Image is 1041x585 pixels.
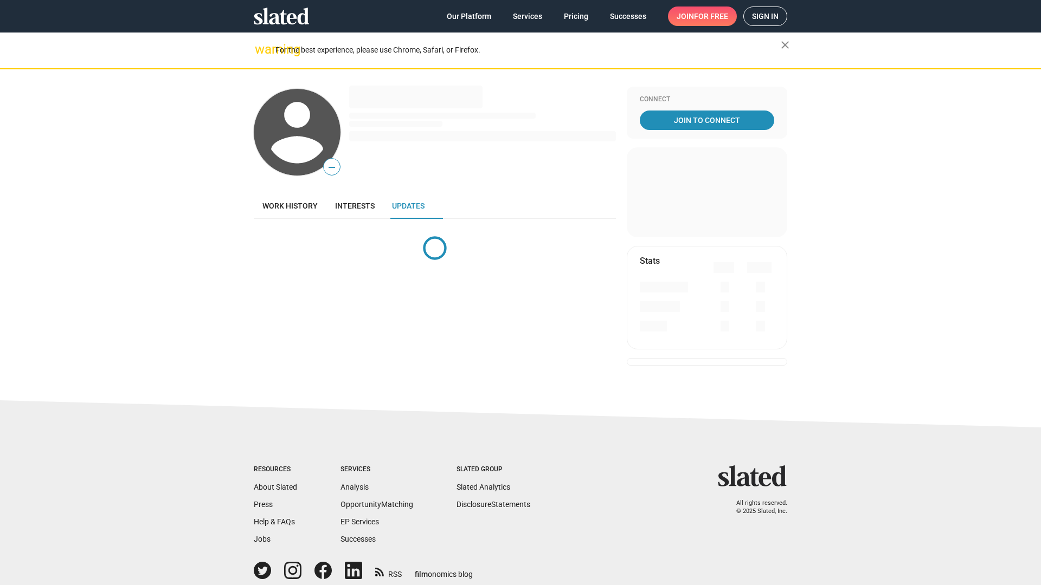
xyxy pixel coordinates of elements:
div: For the best experience, please use Chrome, Safari, or Firefox. [275,43,781,57]
a: OpportunityMatching [340,500,413,509]
a: Work history [254,193,326,219]
a: Sign in [743,6,787,26]
span: Our Platform [447,6,491,26]
span: Sign in [752,7,779,25]
a: Slated Analytics [457,483,510,491]
a: About Slated [254,483,297,491]
a: Jobs [254,535,271,543]
span: — [324,160,340,174]
a: filmonomics blog [415,561,473,580]
mat-icon: warning [255,43,268,56]
span: film [415,570,428,578]
a: Successes [340,535,376,543]
a: Help & FAQs [254,517,295,526]
a: Updates [383,193,433,219]
span: Interests [335,201,375,210]
a: Join To Connect [640,110,774,130]
mat-icon: close [779,38,792,51]
div: Services [340,465,413,474]
div: Slated Group [457,465,530,474]
a: DisclosureStatements [457,500,530,509]
div: Resources [254,465,297,474]
span: Join To Connect [642,110,772,130]
a: Interests [326,193,383,219]
a: Our Platform [438,6,500,26]
a: Pricing [555,6,597,26]
a: EP Services [340,517,379,526]
a: Services [504,6,551,26]
a: Successes [601,6,655,26]
span: Updates [392,201,425,210]
span: Pricing [564,6,588,26]
span: Work history [262,201,318,210]
p: All rights reserved. © 2025 Slated, Inc. [725,499,787,515]
span: for free [694,6,728,26]
div: Connect [640,95,774,104]
span: Join [677,6,728,26]
a: Press [254,500,273,509]
a: Analysis [340,483,369,491]
span: Services [513,6,542,26]
a: Joinfor free [668,6,737,26]
mat-card-title: Stats [640,255,660,266]
a: RSS [375,563,402,580]
span: Successes [610,6,646,26]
